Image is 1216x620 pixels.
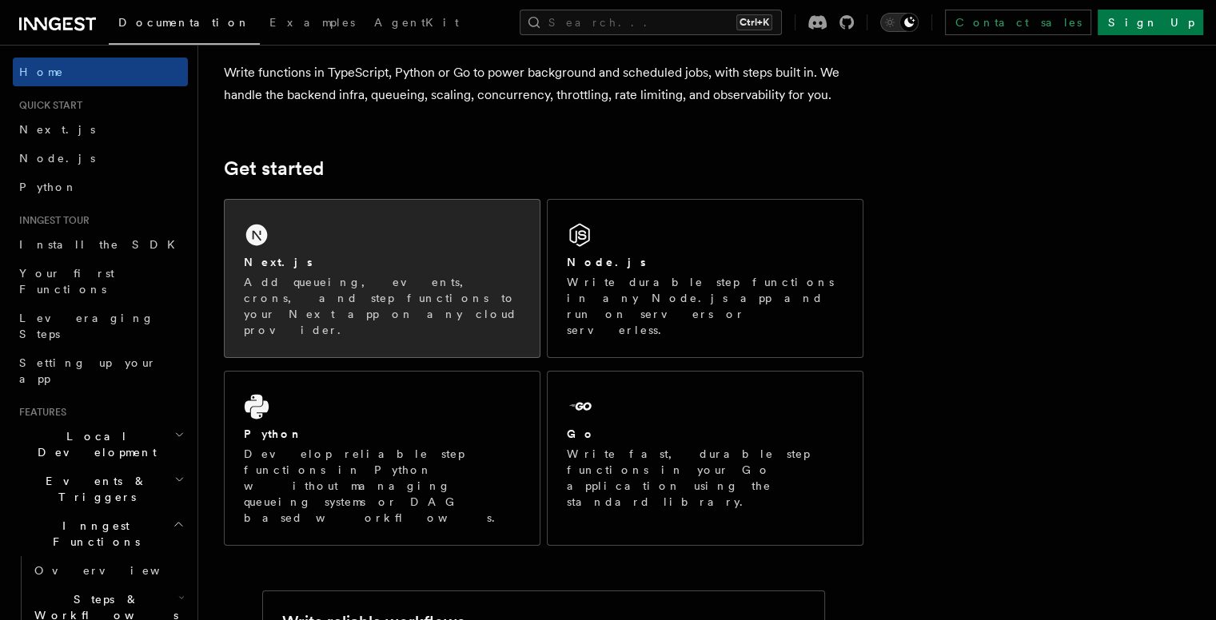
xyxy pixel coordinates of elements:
span: Overview [34,564,199,577]
span: Quick start [13,99,82,112]
a: Sign Up [1098,10,1203,35]
a: Contact sales [945,10,1091,35]
a: Home [13,58,188,86]
span: Documentation [118,16,250,29]
button: Toggle dark mode [880,13,919,32]
p: Develop reliable step functions in Python without managing queueing systems or DAG based workflows. [244,446,520,526]
button: Local Development [13,422,188,467]
a: Examples [260,5,365,43]
a: PythonDevelop reliable step functions in Python without managing queueing systems or DAG based wo... [224,371,540,546]
span: Setting up your app [19,356,157,385]
a: Leveraging Steps [13,304,188,348]
span: Inngest tour [13,214,90,227]
a: Install the SDK [13,230,188,259]
button: Search...Ctrl+K [520,10,782,35]
a: Get started [224,157,324,180]
span: Events & Triggers [13,473,174,505]
span: Examples [269,16,355,29]
p: Write durable step functions in any Node.js app and run on servers or serverless. [567,274,843,338]
span: Install the SDK [19,238,185,251]
h2: Next.js [244,254,313,270]
span: Local Development [13,428,174,460]
button: Events & Triggers [13,467,188,511]
a: Next.jsAdd queueing, events, crons, and step functions to your Next app on any cloud provider. [224,199,540,358]
a: Python [13,173,188,201]
a: Node.js [13,144,188,173]
span: AgentKit [374,16,459,29]
a: GoWrite fast, durable step functions in your Go application using the standard library. [547,371,863,546]
kbd: Ctrl+K [736,14,772,30]
button: Inngest Functions [13,511,188,556]
span: Inngest Functions [13,518,173,550]
a: AgentKit [365,5,468,43]
p: Add queueing, events, crons, and step functions to your Next app on any cloud provider. [244,274,520,338]
span: Leveraging Steps [19,312,154,340]
a: Node.jsWrite durable step functions in any Node.js app and run on servers or serverless. [547,199,863,358]
span: Your first Functions [19,267,114,296]
h2: Node.js [567,254,646,270]
span: Features [13,406,66,419]
p: Write functions in TypeScript, Python or Go to power background and scheduled jobs, with steps bu... [224,62,863,106]
h2: Python [244,426,303,442]
span: Next.js [19,123,95,136]
span: Python [19,181,78,193]
span: Node.js [19,152,95,165]
a: Setting up your app [13,348,188,393]
a: Next.js [13,115,188,144]
h2: Go [567,426,596,442]
span: Home [19,64,64,80]
p: Write fast, durable step functions in your Go application using the standard library. [567,446,843,510]
a: Overview [28,556,188,585]
a: Documentation [109,5,260,45]
a: Your first Functions [13,259,188,304]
